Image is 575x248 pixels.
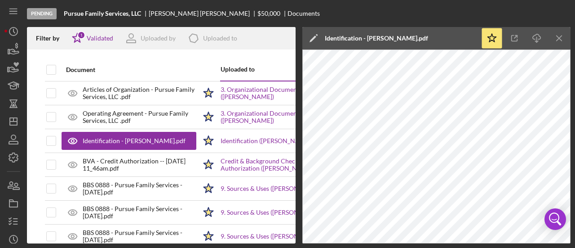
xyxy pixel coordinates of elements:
[66,66,196,73] div: Document
[64,10,141,17] b: Pursue Family Services, LLC
[87,35,113,42] div: Validated
[221,158,333,172] a: Credit & Background Check Authorization ([PERSON_NAME])
[544,208,566,230] div: Open Intercom Messenger
[83,137,186,144] div: Identification - [PERSON_NAME].pdf
[83,205,196,220] div: BBS 0888 - Pursue Family Services - [DATE].pdf
[221,110,333,124] a: 3. Organizational Documents ([PERSON_NAME])
[221,66,277,73] div: Uploaded to
[221,233,324,240] a: 9. Sources & Uses ([PERSON_NAME])
[27,8,57,19] div: Pending
[325,35,428,42] div: Identification - [PERSON_NAME].pdf
[221,86,333,100] a: 3. Organizational Documents ([PERSON_NAME])
[36,35,66,42] div: Filter by
[203,35,237,42] div: Uploaded to
[83,86,196,100] div: Articles of Organization - Pursue Family Services, LLC .pdf
[83,229,196,243] div: BBS 0888 - Pursue Family Services - [DATE].pdf
[257,10,280,17] div: $50,000
[141,35,176,42] div: Uploaded by
[83,181,196,196] div: BBS 0888 - Pursue Family Services - [DATE].pdf
[221,209,324,216] a: 9. Sources & Uses ([PERSON_NAME])
[149,10,257,17] div: [PERSON_NAME] [PERSON_NAME]
[221,137,313,144] a: Identification ([PERSON_NAME])
[83,110,196,124] div: Operating Agreement - Pursue Family Services, LLC .pdf
[221,185,324,192] a: 9. Sources & Uses ([PERSON_NAME])
[77,31,85,39] div: 1
[83,158,196,172] div: BVA - Credit Authorization -- [DATE] 11_46am.pdf
[287,10,320,17] div: Documents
